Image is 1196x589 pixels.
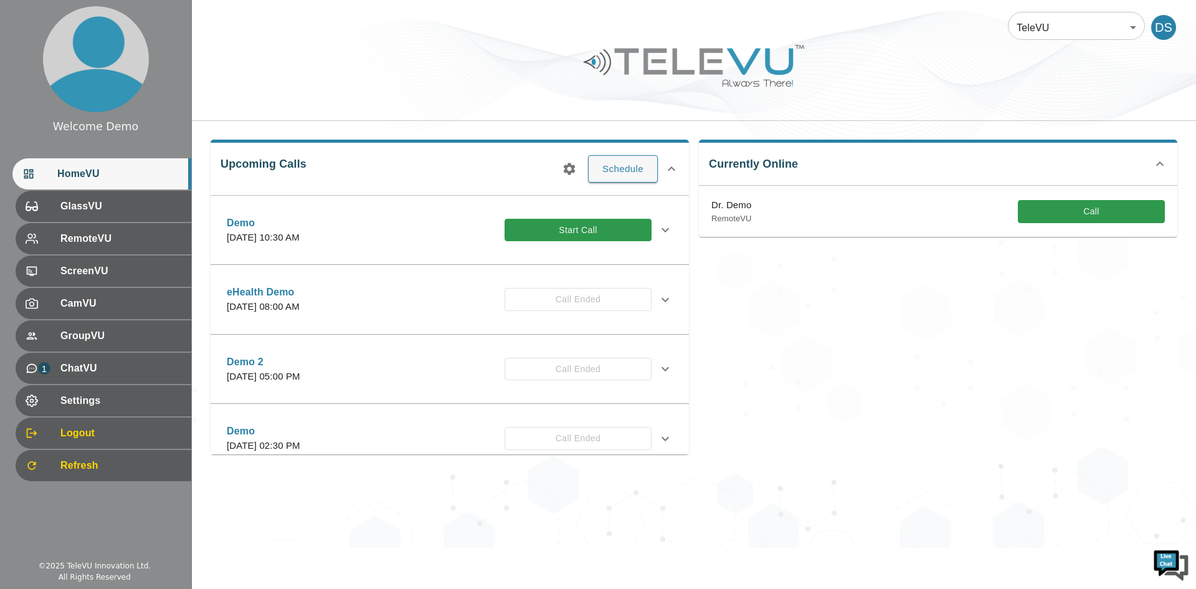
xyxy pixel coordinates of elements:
[16,320,191,352] div: GroupVU
[1018,200,1165,223] button: Call
[60,328,181,343] span: GroupVU
[60,231,181,246] span: RemoteVU
[1152,545,1190,583] img: Chat Widget
[227,370,300,384] p: [DATE] 05:00 PM
[582,40,806,92] img: Logo
[60,393,181,408] span: Settings
[711,198,752,213] p: Dr. Demo
[588,155,658,183] button: Schedule
[227,216,300,231] p: Demo
[57,166,181,181] span: HomeVU
[227,285,300,300] p: eHealth Demo
[711,213,752,225] p: RemoteVU
[38,560,151,572] div: © 2025 TeleVU Innovation Ltd.
[53,118,139,135] div: Welcome Demo
[43,6,149,112] img: profile.png
[1151,15,1176,40] div: DS
[217,416,683,461] div: Demo[DATE] 02:30 PMCall Ended
[60,458,181,473] span: Refresh
[16,288,191,319] div: CamVU
[60,264,181,279] span: ScreenVU
[217,208,683,252] div: Demo[DATE] 10:30 AMStart Call
[12,158,191,189] div: HomeVU
[227,355,300,370] p: Demo 2
[16,191,191,222] div: GlassVU
[16,223,191,254] div: RemoteVU
[227,300,300,314] p: [DATE] 08:00 AM
[16,385,191,416] div: Settings
[217,277,683,322] div: eHealth Demo[DATE] 08:00 AMCall Ended
[227,439,300,453] p: [DATE] 02:30 PM
[16,256,191,287] div: ScreenVU
[59,572,131,583] div: All Rights Reserved
[505,219,652,242] button: Start Call
[227,231,300,245] p: [DATE] 10:30 AM
[38,362,50,375] p: 1
[60,426,181,441] span: Logout
[217,347,683,391] div: Demo 2[DATE] 05:00 PMCall Ended
[60,296,181,311] span: CamVU
[16,418,191,449] div: Logout
[227,424,300,439] p: Demo
[60,361,181,376] span: ChatVU
[16,353,191,384] div: 1ChatVU
[1008,10,1145,45] div: TeleVU
[16,450,191,481] div: Refresh
[60,199,181,214] span: GlassVU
